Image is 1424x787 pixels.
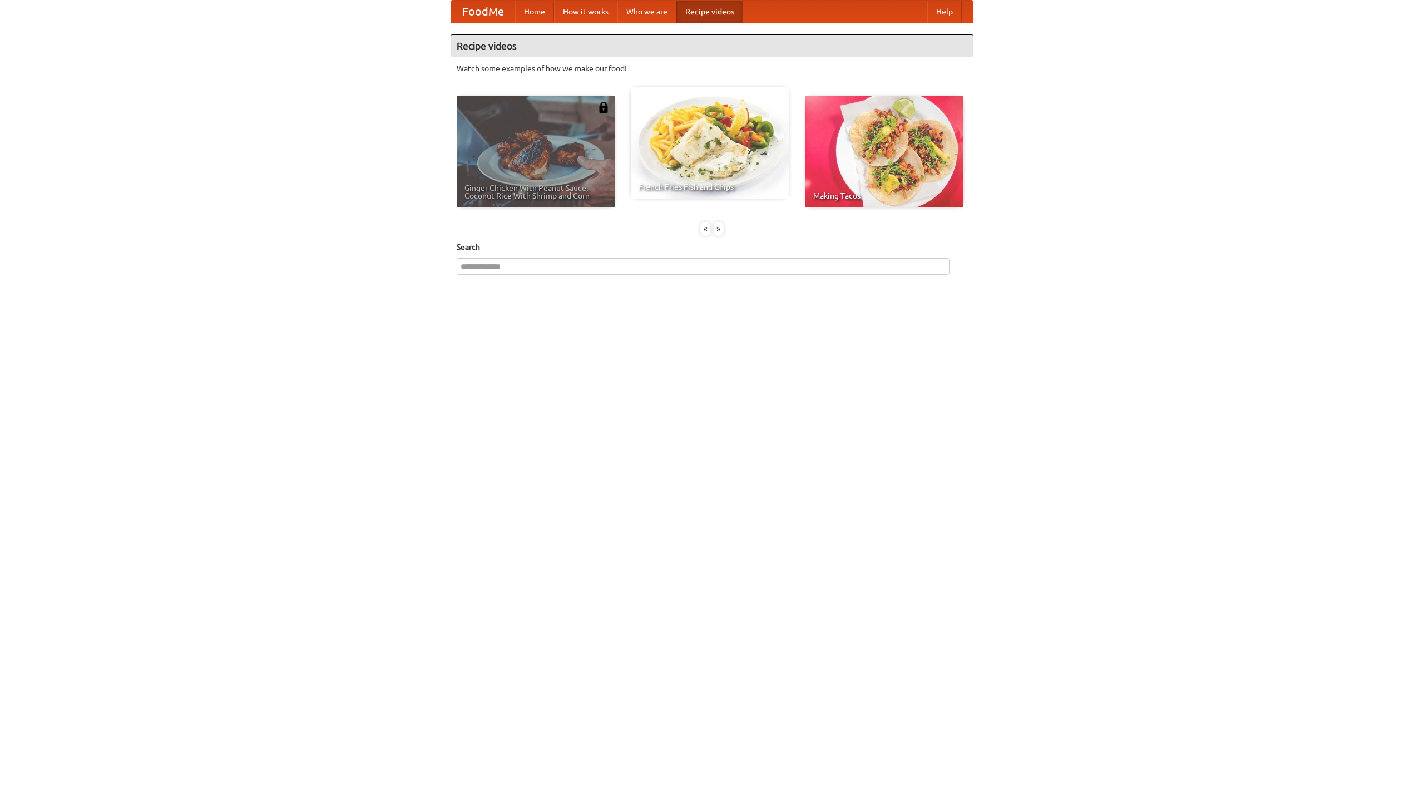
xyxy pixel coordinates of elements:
span: Making Tacos [813,192,956,200]
h4: Recipe videos [451,35,973,57]
a: Home [515,1,554,23]
a: FoodMe [451,1,515,23]
p: Watch some examples of how we make our food! [457,63,967,74]
a: Recipe videos [676,1,743,23]
h5: Search [457,241,967,253]
img: 483408.png [598,102,609,113]
a: Who we are [617,1,676,23]
div: « [700,222,710,236]
a: Help [927,1,962,23]
span: French Fries Fish and Chips [639,183,781,191]
a: Making Tacos [805,96,963,207]
a: How it works [554,1,617,23]
div: » [714,222,724,236]
a: French Fries Fish and Chips [631,87,789,199]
